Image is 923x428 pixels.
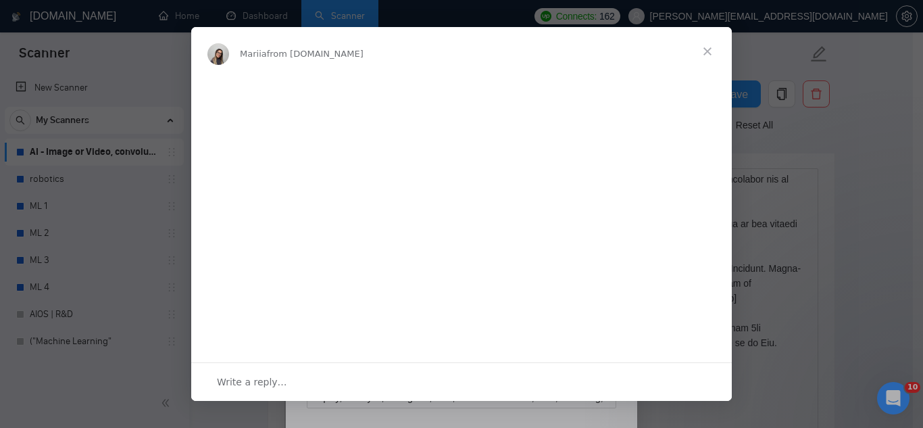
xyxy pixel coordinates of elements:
[267,49,364,59] span: from [DOMAIN_NAME]
[683,27,732,76] span: Close
[191,362,732,401] div: Open conversation and reply
[240,49,267,59] span: Mariia
[207,43,229,65] img: Profile image for Mariia
[217,373,287,391] span: Write a reply…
